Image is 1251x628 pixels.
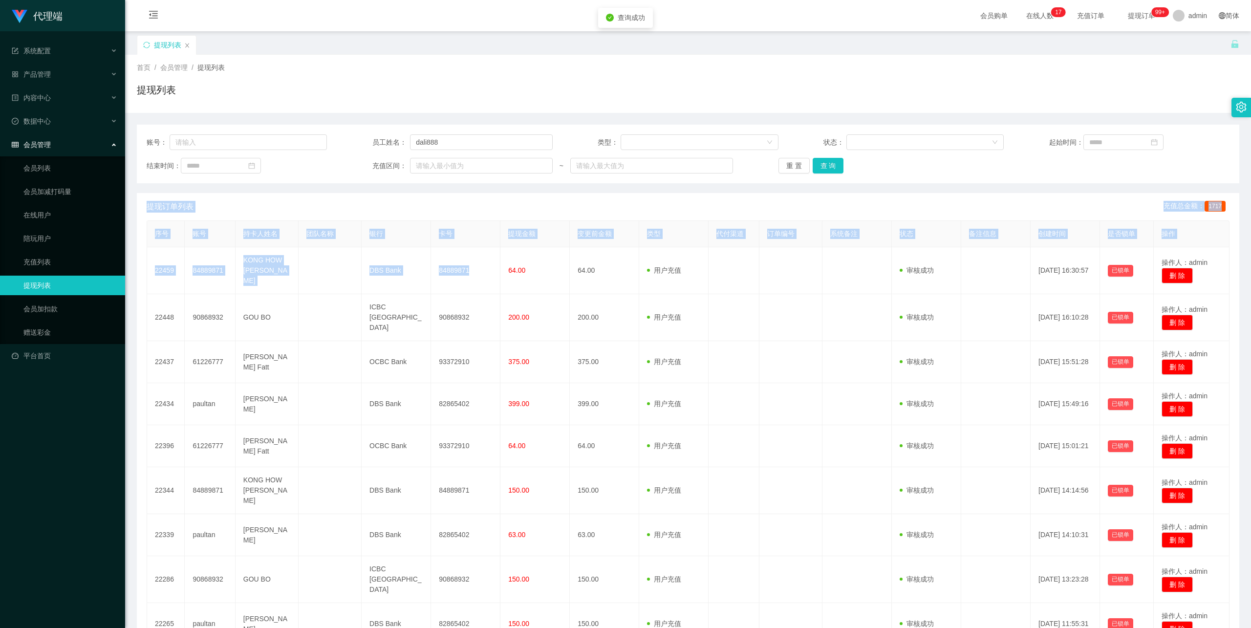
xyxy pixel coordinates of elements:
[570,467,639,514] td: 150.00
[1162,259,1208,266] span: 操作人：admin
[508,620,529,628] span: 150.00
[900,620,934,628] span: 审核成功
[969,230,996,238] span: 备注信息
[647,575,681,583] span: 用户充值
[823,137,846,148] span: 状态：
[192,64,194,71] span: /
[1031,341,1100,383] td: [DATE] 15:51:28
[900,230,913,238] span: 状态
[362,341,431,383] td: OCBC Bank
[647,400,681,408] span: 用户充值
[767,230,795,238] span: 订单编号
[1031,467,1100,514] td: [DATE] 14:14:56
[508,486,529,494] span: 150.00
[12,118,19,125] i: 图标: check-circle-o
[1021,12,1058,19] span: 在线人数
[1108,398,1133,410] button: 已锁单
[1162,443,1193,459] button: 删 除
[236,294,299,341] td: GOU BO
[1151,139,1158,146] i: 图标: calendar
[570,425,639,467] td: 64.00
[508,230,536,238] span: 提现金额
[647,266,681,274] span: 用户充值
[1108,574,1133,585] button: 已锁单
[647,442,681,450] span: 用户充值
[1108,230,1135,238] span: 是否锁单
[12,94,51,102] span: 内容中心
[1236,102,1247,112] i: 图标: setting
[1049,137,1083,148] span: 起始时间：
[23,252,117,272] a: 充值列表
[23,205,117,225] a: 在线用户
[160,64,188,71] span: 会员管理
[900,313,934,321] span: 审核成功
[431,383,500,425] td: 82865402
[1162,305,1208,313] span: 操作人：admin
[1031,556,1100,603] td: [DATE] 13:23:28
[992,139,998,146] i: 图标: down
[23,299,117,319] a: 会员加扣款
[236,514,299,556] td: [PERSON_NAME]
[12,10,27,23] img: logo.9652507e.png
[185,247,235,294] td: 84889871
[147,137,170,148] span: 账号：
[647,531,681,539] span: 用户充值
[647,486,681,494] span: 用户充值
[439,230,453,238] span: 卡号
[362,514,431,556] td: DBS Bank
[900,400,934,408] span: 审核成功
[147,467,185,514] td: 22344
[900,486,934,494] span: 审核成功
[1162,392,1208,400] span: 操作人：admin
[900,358,934,366] span: 审核成功
[1162,577,1193,592] button: 删 除
[1108,356,1133,368] button: 已锁单
[147,383,185,425] td: 22434
[372,161,410,171] span: 充值区间：
[598,137,621,148] span: 类型：
[185,341,235,383] td: 61226777
[185,383,235,425] td: paultan
[236,341,299,383] td: [PERSON_NAME] Fatt
[1031,294,1100,341] td: [DATE] 16:10:28
[147,161,181,171] span: 结束时间：
[185,294,235,341] td: 90868932
[647,620,681,628] span: 用户充值
[1151,7,1169,17] sup: 1171
[1162,478,1208,486] span: 操作人：admin
[647,313,681,321] span: 用户充值
[23,158,117,178] a: 会员列表
[570,294,639,341] td: 200.00
[618,14,645,22] span: 查询成功
[1162,488,1193,503] button: 删 除
[1058,7,1062,17] p: 7
[1162,230,1175,238] span: 操作
[570,383,639,425] td: 399.00
[372,137,410,148] span: 员工姓名：
[1162,523,1208,531] span: 操作人：admin
[570,247,639,294] td: 64.00
[1219,12,1226,19] i: 图标: global
[1162,268,1193,283] button: 删 除
[137,64,151,71] span: 首页
[410,134,553,150] input: 请输入
[243,230,278,238] span: 持卡人姓名
[900,266,934,274] span: 审核成功
[362,294,431,341] td: ICBC [GEOGRAPHIC_DATA]
[431,341,500,383] td: 93372910
[155,230,169,238] span: 序号
[147,247,185,294] td: 22459
[236,556,299,603] td: GOU BO
[362,556,431,603] td: ICBC [GEOGRAPHIC_DATA]
[185,514,235,556] td: paultan
[830,230,858,238] span: 系统备注
[1055,7,1058,17] p: 1
[1123,12,1160,19] span: 提现订单
[1072,12,1109,19] span: 充值订单
[23,229,117,248] a: 陪玩用户
[12,141,19,148] i: 图标: table
[1038,230,1066,238] span: 创建时间
[570,514,639,556] td: 63.00
[147,201,194,213] span: 提现订单列表
[184,43,190,48] i: 图标: close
